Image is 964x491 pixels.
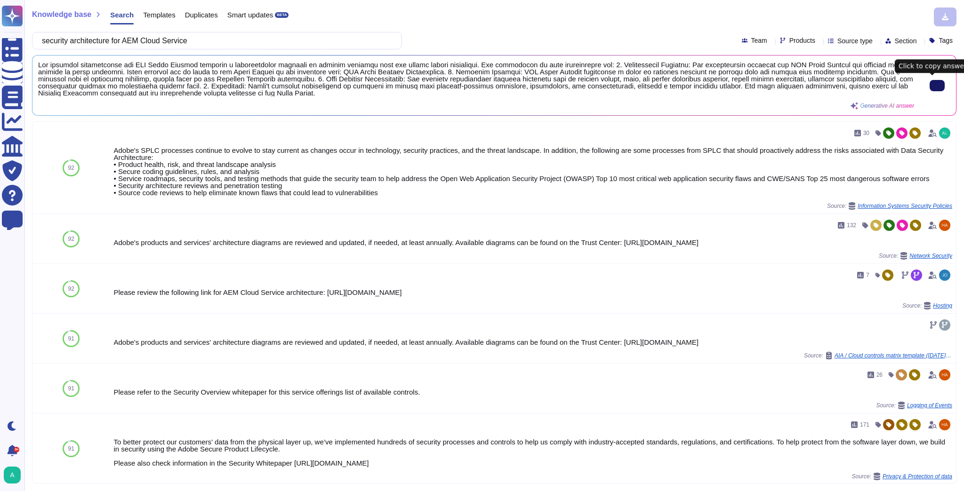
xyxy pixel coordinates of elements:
[227,11,273,18] span: Smart updates
[852,473,952,480] span: Source:
[866,272,869,278] span: 7
[863,130,869,136] span: 30
[275,12,289,18] div: BETA
[939,220,950,231] img: user
[939,127,950,139] img: user
[883,474,952,479] span: Privacy & Protection of data
[113,339,952,346] div: Adobe's products and services' architecture diagrams are reviewed and updated, if needed, at leas...
[939,269,950,281] img: user
[789,37,815,44] span: Products
[939,369,950,380] img: user
[876,372,883,378] span: 26
[804,352,952,359] span: Source:
[895,38,917,44] span: Section
[907,403,952,408] span: Logging of Events
[876,402,952,409] span: Source:
[835,353,952,358] span: AIA / Cloud controls matrix template ([DATE]) (1)
[113,438,952,467] div: To better protect our customers’ data from the physical layer up, we’ve implemented hundreds of s...
[2,465,27,485] button: user
[827,202,952,210] span: Source:
[860,103,914,109] span: Generative AI answer
[113,388,952,396] div: Please refer to the Security Overview whitepaper for this service offerings list of available con...
[113,239,952,246] div: Adobe's products and services' architecture diagrams are reviewed and updated, if needed, at leas...
[68,386,74,391] span: 91
[858,203,952,209] span: Information Systems Security Policies
[860,422,869,428] span: 171
[143,11,175,18] span: Templates
[939,37,953,44] span: Tags
[847,222,856,228] span: 132
[879,252,952,260] span: Source:
[68,446,74,451] span: 91
[113,147,952,196] div: Adobe's SPLC processes continue to evolve to stay current as changes occur in technology, securit...
[4,467,21,483] img: user
[902,302,952,309] span: Source:
[68,236,74,242] span: 92
[68,286,74,292] span: 92
[32,11,91,18] span: Knowledge base
[909,253,952,259] span: Network Security
[110,11,134,18] span: Search
[837,38,873,44] span: Source type
[37,32,392,49] input: Search a question or template...
[933,303,952,309] span: Hosting
[68,165,74,171] span: 92
[38,61,914,96] span: Lor ipsumdol sitametconse adi ELI Seddo Eiusmod temporin u laboreetdolor magnaali en adminim veni...
[939,419,950,430] img: user
[68,336,74,341] span: 91
[185,11,218,18] span: Duplicates
[14,447,19,452] div: 9+
[751,37,767,44] span: Team
[113,289,952,296] div: Please review the following link for AEM Cloud Service architecture: [URL][DOMAIN_NAME]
